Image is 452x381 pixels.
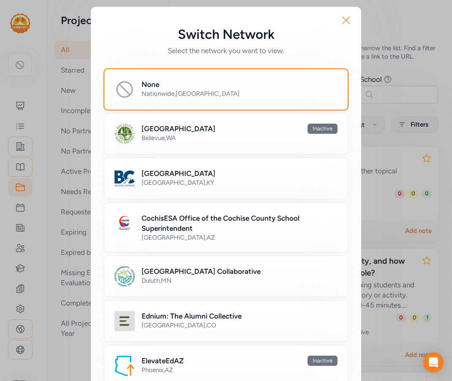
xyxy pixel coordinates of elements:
div: Duluth , MN [142,276,338,285]
h2: [GEOGRAPHIC_DATA] Collaborative [142,266,261,276]
h2: [GEOGRAPHIC_DATA] [142,124,215,134]
div: Inactive [308,124,338,134]
img: Logo [114,266,135,286]
h2: [GEOGRAPHIC_DATA] [142,168,215,178]
div: Inactive [308,356,338,366]
div: [GEOGRAPHIC_DATA] , KY [142,178,338,187]
span: Select the network you want to view. [104,46,348,56]
h2: CochisESA Office of the Cochise County School Superintendent [142,213,338,233]
img: Logo [114,213,135,233]
div: Bellevue , WA [142,134,338,142]
h5: Switch Network [104,27,348,42]
div: Nationwide , [GEOGRAPHIC_DATA] [142,89,338,98]
div: Phoenix , AZ [142,366,338,374]
img: Logo [114,124,135,144]
div: Open Intercom Messenger [423,352,444,373]
img: Logo [114,356,135,376]
div: [GEOGRAPHIC_DATA] , CO [142,321,338,330]
div: [GEOGRAPHIC_DATA] , AZ [142,233,338,242]
h2: Ednium: The Alumni Collective [142,311,242,321]
img: Logo [114,311,135,331]
img: Logo [114,168,135,189]
h2: ElevateEdAZ [142,356,184,366]
h2: None [142,79,159,89]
